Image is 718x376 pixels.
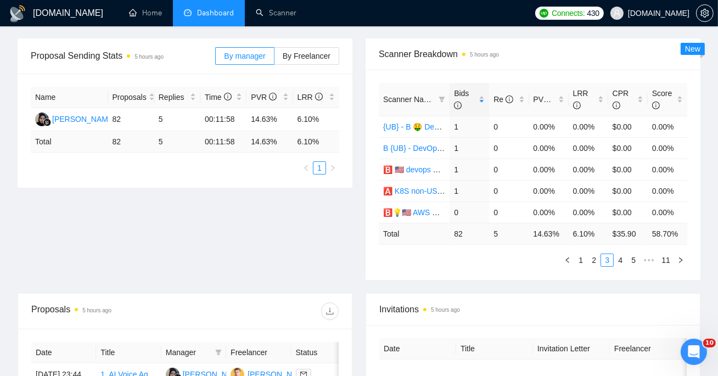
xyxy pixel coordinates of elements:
[540,9,548,18] img: upwork-logo.png
[31,87,108,108] th: Name
[569,180,608,201] td: 0.00%
[379,47,687,61] span: Scanner Breakdown
[35,114,115,123] a: SM[PERSON_NAME]
[608,180,648,201] td: $0.00
[129,8,162,18] a: homeHome
[298,93,323,102] span: LRR
[450,159,489,180] td: 1
[573,102,581,109] span: info-circle
[652,102,660,109] span: info-circle
[564,257,571,263] span: left
[640,254,658,267] span: •••
[450,223,489,244] td: 82
[43,119,51,126] img: gigradar-bm.png
[246,108,293,131] td: 14.63%
[470,52,499,58] time: 5 hours ago
[383,95,434,104] span: Scanner Name
[31,131,108,153] td: Total
[296,346,341,358] span: Status
[108,131,154,153] td: 82
[154,131,200,153] td: 5
[379,223,450,244] td: Total
[383,165,571,174] a: 🅱️ 🇺🇸 devops US/AU/CA relevant exp - General Profile
[197,8,234,18] span: Dashboard
[184,9,192,16] span: dashboard
[674,254,687,267] li: Next Page
[489,137,529,159] td: 0
[640,254,658,267] li: Next 5 Pages
[697,9,713,18] span: setting
[608,116,648,137] td: $0.00
[315,93,323,100] span: info-circle
[608,137,648,159] td: $0.00
[161,342,226,363] th: Manager
[529,223,569,244] td: 14.63 %
[569,159,608,180] td: 0.00%
[200,131,246,153] td: 00:11:58
[213,344,224,361] span: filter
[608,159,648,180] td: $0.00
[293,131,339,153] td: 6.10 %
[648,116,687,137] td: 0.00%
[293,108,339,131] td: 6.10%
[379,338,456,360] th: Date
[322,307,338,316] span: download
[575,254,587,266] a: 1
[154,108,200,131] td: 5
[52,113,115,125] div: [PERSON_NAME]
[529,116,569,137] td: 0.00%
[627,254,640,266] a: 5
[608,201,648,223] td: $0.00
[561,254,574,267] button: left
[529,137,569,159] td: 0.00%
[493,95,513,104] span: Re
[561,254,574,267] li: Previous Page
[587,254,601,267] li: 2
[383,208,526,217] a: 🅱️💡🇺🇸 AWS US/AU/CA - General Profile
[113,91,147,103] span: Proposals
[613,89,629,110] span: CPR
[529,159,569,180] td: 0.00%
[454,89,469,110] span: Bids
[205,93,231,102] span: Time
[159,91,188,103] span: Replies
[681,339,707,365] iframe: Intercom live chat
[489,201,529,223] td: 0
[588,254,600,266] a: 2
[35,113,49,126] img: SM
[601,254,613,266] a: 3
[326,161,339,175] li: Next Page
[658,254,674,267] li: 11
[329,165,336,171] span: right
[627,254,640,267] li: 5
[436,91,447,108] span: filter
[326,161,339,175] button: right
[489,180,529,201] td: 0
[166,346,211,358] span: Manager
[529,201,569,223] td: 0.00%
[321,302,339,320] button: download
[9,5,26,23] img: logo
[313,162,326,174] a: 1
[313,161,326,175] li: 1
[552,7,585,19] span: Connects:
[573,89,588,110] span: LRR
[648,223,687,244] td: 58.70 %
[703,339,716,347] span: 10
[454,102,462,109] span: info-circle
[31,49,215,63] span: Proposal Sending Stats
[569,201,608,223] td: 0.00%
[601,254,614,267] li: 3
[587,7,599,19] span: 430
[489,223,529,244] td: 5
[533,338,610,360] th: Invitation Letter
[303,165,310,171] span: left
[569,137,608,159] td: 0.00%
[200,108,246,131] td: 00:11:58
[108,87,154,108] th: Proposals
[534,95,559,104] span: PVR
[489,159,529,180] td: 0
[226,342,291,363] th: Freelancer
[246,131,293,153] td: 14.63 %
[82,307,111,313] time: 5 hours ago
